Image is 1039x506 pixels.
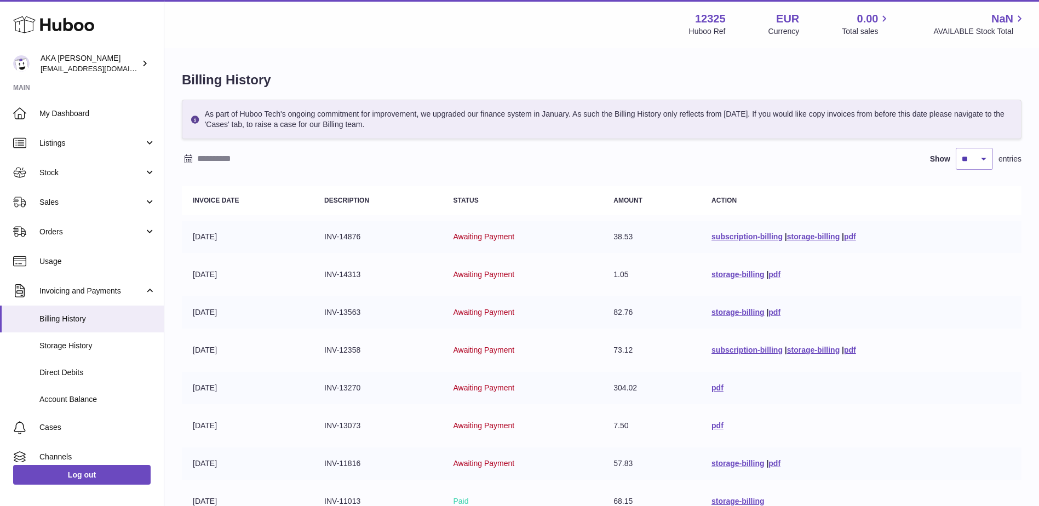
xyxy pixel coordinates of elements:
span: Awaiting Payment [453,232,514,241]
span: Listings [39,138,144,148]
span: NaN [991,12,1013,26]
a: pdf [768,308,780,317]
span: Awaiting Payment [453,346,514,354]
td: INV-11816 [313,447,442,480]
span: Invoicing and Payments [39,286,144,296]
span: Awaiting Payment [453,383,514,392]
a: NaN AVAILABLE Stock Total [933,12,1026,37]
span: Sales [39,197,144,208]
td: INV-13270 [313,372,442,404]
a: storage-billing [711,459,764,468]
span: My Dashboard [39,108,156,119]
a: pdf [844,346,856,354]
strong: Amount [613,197,642,204]
td: [DATE] [182,447,313,480]
div: Currency [768,26,800,37]
strong: Status [453,197,478,204]
td: 82.76 [602,296,701,329]
label: Show [930,154,950,164]
span: Storage History [39,341,156,351]
div: Huboo Ref [689,26,726,37]
span: Awaiting Payment [453,421,514,430]
td: 57.83 [602,447,701,480]
span: | [766,459,768,468]
strong: 12325 [695,12,726,26]
strong: Invoice Date [193,197,239,204]
a: storage-billing [787,346,840,354]
td: [DATE] [182,296,313,329]
span: Channels [39,452,156,462]
td: [DATE] [182,410,313,442]
strong: EUR [776,12,799,26]
strong: Action [711,197,737,204]
td: [DATE] [182,372,313,404]
td: INV-12358 [313,334,442,366]
a: pdf [768,270,780,279]
span: Awaiting Payment [453,270,514,279]
a: pdf [711,421,724,430]
span: Awaiting Payment [453,459,514,468]
a: storage-billing [787,232,840,241]
td: [DATE] [182,334,313,366]
span: | [785,232,787,241]
td: [DATE] [182,221,313,253]
a: pdf [711,383,724,392]
a: subscription-billing [711,346,783,354]
span: Account Balance [39,394,156,405]
span: entries [998,154,1021,164]
span: Orders [39,227,144,237]
a: pdf [768,459,780,468]
span: Paid [453,497,468,505]
span: [EMAIL_ADDRESS][DOMAIN_NAME] [41,64,161,73]
a: 0.00 Total sales [842,12,891,37]
td: 7.50 [602,410,701,442]
div: As part of Huboo Tech's ongoing commitment for improvement, we upgraded our finance system in Jan... [182,100,1021,139]
span: | [766,308,768,317]
div: AKA [PERSON_NAME] [41,53,139,74]
span: | [766,270,768,279]
td: INV-14876 [313,221,442,253]
span: 0.00 [857,12,879,26]
a: storage-billing [711,308,764,317]
span: | [842,346,844,354]
span: Direct Debits [39,367,156,378]
td: INV-13563 [313,296,442,329]
strong: Description [324,197,369,204]
td: INV-13073 [313,410,442,442]
a: subscription-billing [711,232,783,241]
span: Cases [39,422,156,433]
td: 38.53 [602,221,701,253]
span: | [785,346,787,354]
span: Usage [39,256,156,267]
td: 304.02 [602,372,701,404]
span: | [842,232,844,241]
a: Log out [13,465,151,485]
td: 73.12 [602,334,701,366]
td: INV-14313 [313,258,442,291]
a: storage-billing [711,270,764,279]
img: internalAdmin-12325@internal.huboo.com [13,55,30,72]
span: Billing History [39,314,156,324]
a: pdf [844,232,856,241]
td: [DATE] [182,258,313,291]
h1: Billing History [182,71,1021,89]
a: storage-billing [711,497,764,505]
td: 1.05 [602,258,701,291]
span: Stock [39,168,144,178]
span: Awaiting Payment [453,308,514,317]
span: AVAILABLE Stock Total [933,26,1026,37]
span: Total sales [842,26,891,37]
